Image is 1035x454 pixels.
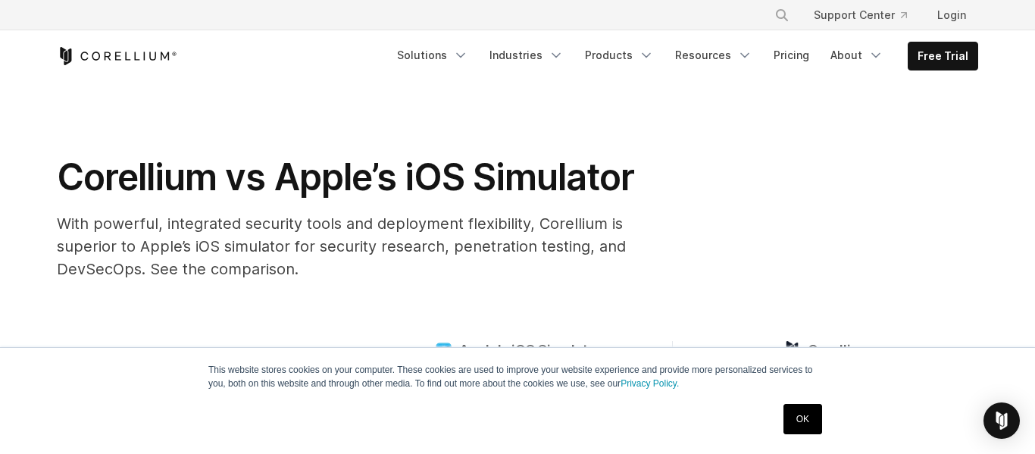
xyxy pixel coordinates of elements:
span: Corellium [808,342,871,359]
img: compare_ios-simulator--large [434,341,453,360]
a: Support Center [802,2,919,29]
p: This website stores cookies on your computer. These cookies are used to improve your website expe... [208,363,827,390]
div: Navigation Menu [756,2,978,29]
div: Navigation Menu [388,42,978,70]
span: Apple's iOS Simulator [459,342,602,359]
a: Free Trial [908,42,977,70]
a: Solutions [388,42,477,69]
a: Resources [666,42,761,69]
a: About [821,42,893,69]
a: Privacy Policy. [621,378,679,389]
button: Search [768,2,796,29]
a: Pricing [765,42,818,69]
h1: Corellium vs Apple’s iOS Simulator [57,155,663,200]
a: Industries [480,42,573,69]
p: With powerful, integrated security tools and deployment flexibility, Corellium is superior to App... [57,212,663,280]
a: Products [576,42,663,69]
a: Corellium Home [57,47,177,65]
div: Open Intercom Messenger [983,402,1020,439]
a: OK [783,404,822,434]
a: Login [925,2,978,29]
